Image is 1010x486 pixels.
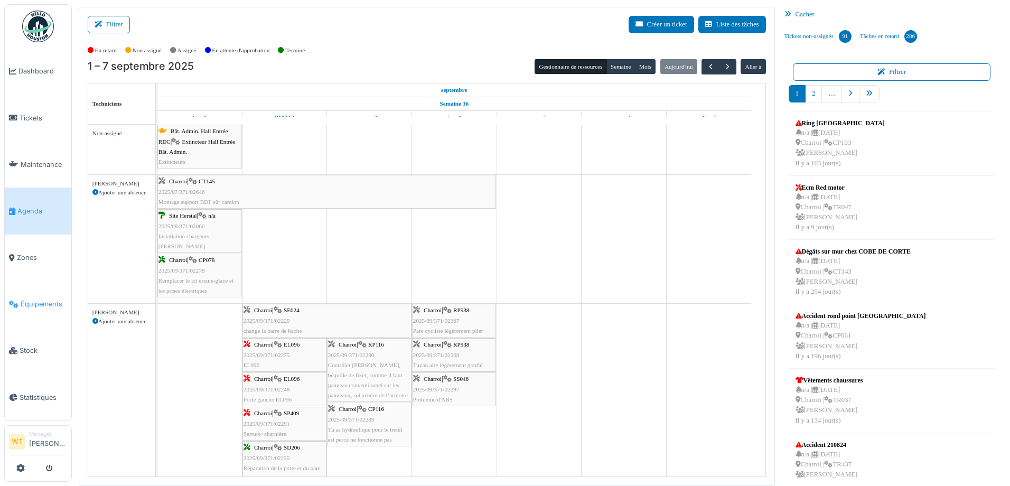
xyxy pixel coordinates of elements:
span: Bât. Admin. Hall Entrée RDC [158,128,228,144]
div: 91 [839,30,852,43]
button: Gestionnaire de ressources [535,59,606,74]
span: Statistiques [20,392,67,403]
span: Charroi [169,257,187,263]
div: | [328,340,410,400]
a: Vêtements chaussures n/a |[DATE] Charroi |TR037 [PERSON_NAME]Il y a 134 jour(s) [793,373,866,428]
label: Terminé [285,46,305,55]
span: Remplacer le kit essuie-glace et les prises électriques [158,277,233,294]
span: 2025/09/371/02268 [413,352,460,358]
span: SS046 [453,376,469,382]
span: Charroi [254,410,272,416]
a: Ecm Red motor n/a |[DATE] Charroi |TR047 [PERSON_NAME]Il y a 9 jour(s) [793,180,861,236]
div: | [158,255,241,296]
span: n/a [208,212,216,219]
span: 2025/09/371/02275 [244,352,290,358]
span: 2025/09/371/02248 [244,386,290,392]
div: Manager [29,430,67,438]
span: Extincteurs [158,158,185,165]
button: Filtrer [88,16,130,33]
div: Ring [GEOGRAPHIC_DATA] [796,118,885,128]
span: 2025/09/371/02290 [328,352,375,358]
div: | [244,374,325,405]
span: 2025/09/371/02297 [413,386,460,392]
button: Semaine [606,59,635,74]
label: Assigné [177,46,197,55]
span: SD206 [284,444,300,451]
div: n/a | [DATE] Charroi | CP103 [PERSON_NAME] Il y a 163 jour(s) [796,128,885,169]
span: Techniciens [92,100,122,107]
div: | [413,340,495,370]
button: Aujourd'hui [660,59,697,74]
a: Zones [5,235,71,281]
h2: 1 – 7 septembre 2025 [88,60,194,73]
span: Charroi [339,341,357,348]
button: Précédent [702,59,719,74]
button: Filtrer [793,63,991,81]
a: 2 septembre 2025 [272,111,297,124]
span: EL096 [244,362,259,368]
span: RP116 [368,341,384,348]
span: 2025/09/371/02291 [244,420,290,427]
nav: pager [789,85,995,111]
div: Dégâts sur mur chez COBE DE CORTE [796,247,911,256]
a: 4 septembre 2025 [445,111,464,124]
div: n/a | [DATE] Charroi | TR037 [PERSON_NAME] Il y a 134 jour(s) [796,385,863,426]
span: Extincteur Hall Entrée Bât. Admin. [158,138,235,155]
div: | [158,126,241,167]
span: Tickets [20,113,67,123]
span: 2025/09/371/02235 [244,455,290,461]
a: Dégâts sur mur chez COBE DE CORTE n/a |[DATE] Charroi |CT143 [PERSON_NAME]Il y a 294 jour(s) [793,244,913,300]
span: 2025/09/371/02267 [413,317,460,324]
span: Charroi [424,341,442,348]
span: 2025/09/371/02278 [158,267,205,274]
label: En attente d'approbation [212,46,269,55]
span: Site Herstal [169,212,197,219]
a: Stock [5,328,71,374]
span: EL096 [284,376,300,382]
a: 1 septembre 2025 [190,111,209,124]
a: 3 septembre 2025 [359,111,379,124]
span: Contrôler [PERSON_NAME], béquille de fixer, comme il faut panneau conventionnel sur les panneaux,... [328,362,408,399]
a: Agenda [5,188,71,234]
span: Installation chargeurs [PERSON_NAME] [158,233,209,249]
div: | [244,305,410,336]
div: Cacher [780,7,1004,22]
a: 2 [805,85,822,102]
a: Équipements [5,281,71,328]
span: Montage support BDF sûr camion [158,199,239,205]
span: Réparation de la porte et du pare choc avant [244,465,321,481]
div: Accident rond point [GEOGRAPHIC_DATA] [796,311,926,321]
span: Charroi [424,307,442,313]
a: Statistiques [5,374,71,420]
span: CP116 [368,406,384,412]
a: Maintenance [5,141,71,188]
span: SE024 [284,307,300,313]
div: n/a | [DATE] Charroi | CP061 [PERSON_NAME] Il y a 196 jour(s) [796,321,926,361]
span: Charroi [169,178,187,184]
button: Aller à [741,59,765,74]
a: Tickets non-assignés [780,22,856,51]
span: Stock [20,345,67,356]
div: | [244,340,325,370]
div: Non-assigné [92,129,151,138]
a: Semaine 36 [437,97,471,110]
span: 2025/07/371/02646 [158,189,205,195]
button: Suivant [719,59,736,74]
li: WT [9,434,25,450]
div: | [244,443,325,483]
div: | [413,374,495,405]
div: | [328,404,410,445]
a: Dashboard [5,48,71,95]
div: | [158,176,495,207]
div: Ajouter une absence [92,317,151,326]
div: Ajouter une absence [92,188,151,197]
div: Accident 210824 [796,440,858,450]
span: Pare cycliste légèrement plier [413,328,483,334]
div: [PERSON_NAME] [92,308,151,317]
span: Charroi [254,376,272,382]
span: Porte gauche EL096 [244,396,292,403]
div: | [158,211,241,251]
label: Non assigné [133,46,162,55]
span: RP938 [453,341,469,348]
button: Mois [635,59,656,74]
